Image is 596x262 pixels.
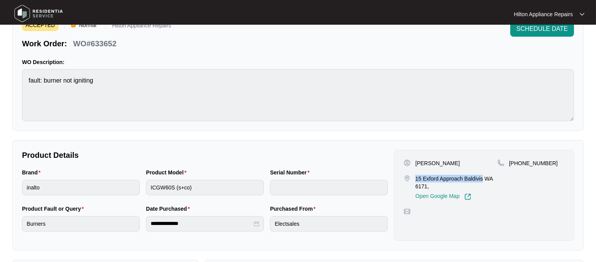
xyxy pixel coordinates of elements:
[404,175,411,182] img: map-pin
[146,180,264,195] input: Product Model
[22,58,574,66] p: WO Description:
[12,2,66,25] img: residentia service logo
[22,169,44,176] label: Brand
[112,23,171,31] p: Hilton Appliance Repairs
[516,24,568,34] span: SCHEDULE DATE
[404,159,411,166] img: user-pin
[73,38,116,49] p: WO#633652
[580,12,584,16] img: dropdown arrow
[464,193,471,200] img: Link-External
[151,220,252,228] input: Date Purchased
[509,159,558,167] p: [PHONE_NUMBER]
[415,193,471,200] a: Open Google Map
[498,159,504,166] img: map-pin
[146,205,193,213] label: Date Purchased
[270,180,388,195] input: Serial Number
[22,38,67,49] p: Work Order:
[404,208,411,215] img: map-pin
[270,216,388,232] input: Purchased From
[270,169,312,176] label: Serial Number
[22,216,140,232] input: Product Fault or Query
[22,150,388,161] p: Product Details
[22,69,574,121] textarea: fault: burner not igniting
[514,10,573,18] p: Hilton Appliance Repairs
[22,205,87,213] label: Product Fault or Query
[510,21,574,37] button: SCHEDULE DATE
[270,205,319,213] label: Purchased From
[415,175,497,190] p: 15 Exford Approach Baldivis WA 6171,
[415,159,460,167] p: [PERSON_NAME]
[146,169,190,176] label: Product Model
[22,180,140,195] input: Brand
